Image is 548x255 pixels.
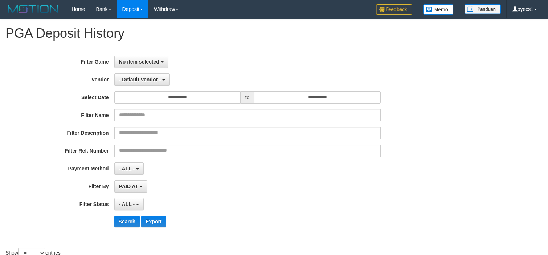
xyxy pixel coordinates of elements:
img: Feedback.jpg [376,4,412,15]
img: Button%20Memo.svg [423,4,454,15]
button: PAID AT [114,180,147,193]
img: MOTION_logo.png [5,4,61,15]
button: Export [141,216,166,227]
img: panduan.png [465,4,501,14]
button: No item selected [114,56,168,68]
span: PAID AT [119,183,138,189]
span: - ALL - [119,166,135,171]
span: - Default Vendor - [119,77,161,82]
span: to [241,91,254,104]
span: - ALL - [119,201,135,207]
h1: PGA Deposit History [5,26,543,41]
button: - Default Vendor - [114,73,170,86]
button: Search [114,216,140,227]
button: - ALL - [114,198,144,210]
button: - ALL - [114,162,144,175]
span: No item selected [119,59,159,65]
